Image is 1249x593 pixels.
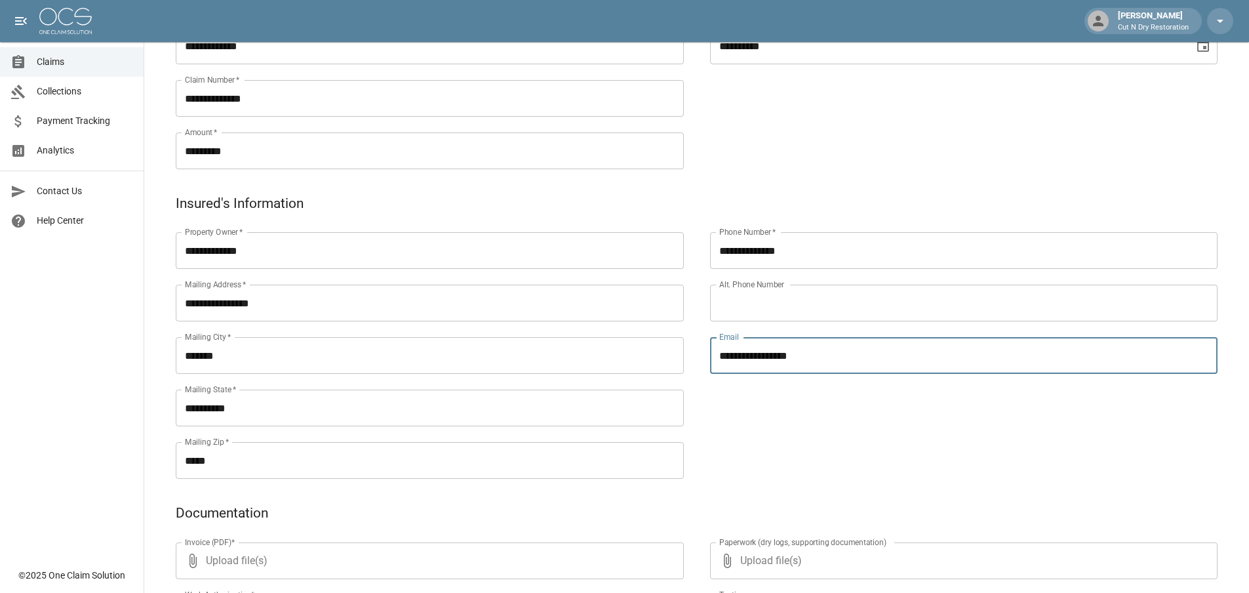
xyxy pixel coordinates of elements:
span: Payment Tracking [37,114,133,128]
label: Claim Number [185,74,239,85]
span: Claims [37,55,133,69]
img: ocs-logo-white-transparent.png [39,8,92,34]
button: Choose date, selected date is Aug 28, 2025 [1190,33,1216,59]
button: open drawer [8,8,34,34]
label: Mailing Zip [185,436,229,447]
div: © 2025 One Claim Solution [18,569,125,582]
label: Mailing State [185,384,236,395]
label: Property Owner [185,226,243,237]
label: Phone Number [719,226,776,237]
label: Amount [185,127,218,138]
label: Mailing Address [185,279,246,290]
span: Contact Us [37,184,133,198]
label: Alt. Phone Number [719,279,784,290]
label: Invoice (PDF)* [185,537,235,548]
label: Mailing City [185,331,231,342]
span: Help Center [37,214,133,228]
div: [PERSON_NAME] [1113,9,1194,33]
p: Cut N Dry Restoration [1118,22,1189,33]
label: Email [719,331,739,342]
span: Upload file(s) [740,542,1183,579]
span: Upload file(s) [206,542,648,579]
span: Analytics [37,144,133,157]
span: Collections [37,85,133,98]
label: Paperwork (dry logs, supporting documentation) [719,537,886,548]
